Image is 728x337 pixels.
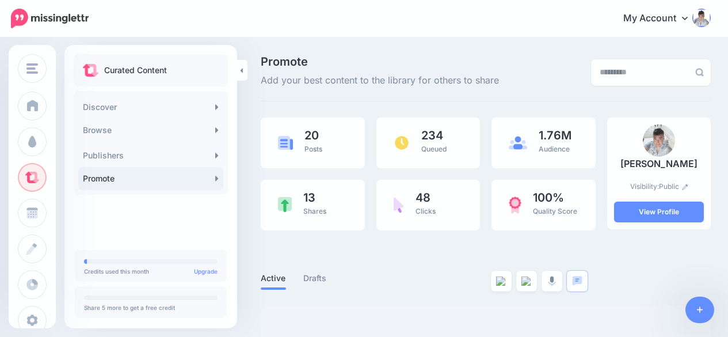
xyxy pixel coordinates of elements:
[278,136,293,149] img: article-blue.png
[643,124,675,157] img: FJ5ARJ1F958VMS5ZB243DXUJUOKHZKT9_thumb.png
[78,96,223,119] a: Discover
[83,64,98,77] img: curate.png
[682,184,688,190] img: pencil.png
[278,197,292,213] img: share-green.png
[509,196,521,214] img: prize-red.png
[548,276,556,286] img: microphone-grey.png
[261,271,286,285] a: Active
[261,73,499,88] span: Add your best content to the library for others to share
[539,130,571,141] span: 1.76M
[303,192,326,203] span: 13
[421,145,447,153] span: Queued
[539,145,570,153] span: Audience
[614,181,704,192] p: Visibility:
[26,63,38,74] img: menu.png
[496,277,506,286] img: article--grey.png
[304,130,322,141] span: 20
[303,207,326,215] span: Shares
[104,63,167,77] p: Curated Content
[533,207,577,215] span: Quality Score
[416,207,436,215] span: Clicks
[614,202,704,222] a: View Profile
[572,276,582,286] img: chat-square-blue.png
[78,119,223,142] a: Browse
[695,68,704,77] img: search-grey-6.png
[521,277,532,286] img: video--grey.png
[612,5,711,33] a: My Account
[303,271,327,285] a: Drafts
[416,192,436,203] span: 48
[394,135,410,151] img: clock.png
[78,167,223,190] a: Promote
[421,130,447,141] span: 234
[533,192,577,203] span: 100%
[78,144,223,167] a: Publishers
[11,9,89,28] img: Missinglettr
[394,197,404,213] img: pointer-purple.png
[509,136,527,150] img: users-blue.png
[304,145,322,153] span: Posts
[261,56,499,67] span: Promote
[659,182,688,191] a: Public
[614,157,704,172] p: [PERSON_NAME]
